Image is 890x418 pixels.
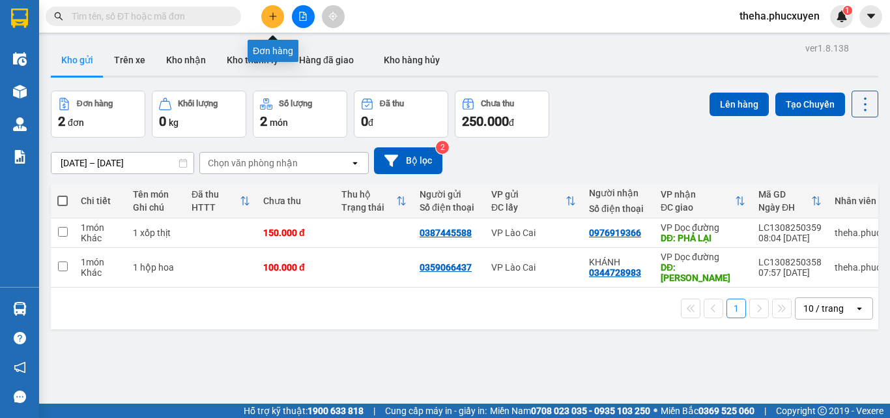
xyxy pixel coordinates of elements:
[845,6,850,15] span: 1
[81,267,120,278] div: Khác
[133,262,179,273] div: 1 hộp hoa
[764,404,766,418] span: |
[380,99,404,108] div: Đã thu
[758,233,822,243] div: 08:04 [DATE]
[298,12,308,21] span: file-add
[491,228,576,238] div: VP Lào Cai
[335,184,413,218] th: Toggle SortBy
[156,44,216,76] button: Kho nhận
[491,189,566,200] div: VP gửi
[322,5,345,28] button: aim
[308,406,364,416] strong: 1900 633 818
[6,38,131,84] span: Gửi hàng [GEOGRAPHIC_DATA]: Hotline:
[373,404,375,418] span: |
[654,184,752,218] th: Toggle SortBy
[27,61,130,84] strong: 0888 827 827 - 0848 827 827
[350,158,360,168] svg: open
[589,228,641,238] div: 0976919366
[758,202,811,213] div: Ngày ĐH
[758,189,811,200] div: Mã GD
[420,228,472,238] div: 0387445588
[589,188,648,198] div: Người nhận
[374,147,442,174] button: Bộ lọc
[485,184,582,218] th: Toggle SortBy
[836,10,848,22] img: icon-new-feature
[14,332,26,344] span: question-circle
[104,44,156,76] button: Trên xe
[81,233,120,243] div: Khác
[661,404,754,418] span: Miền Bắc
[51,153,194,173] input: Select a date range.
[698,406,754,416] strong: 0369 525 060
[341,202,396,213] div: Trạng thái
[244,404,364,418] span: Hỗ trợ kỹ thuật:
[77,99,113,108] div: Đơn hàng
[253,91,347,138] button: Số lượng2món
[805,41,849,55] div: ver 1.8.138
[13,85,27,98] img: warehouse-icon
[12,87,125,122] span: Gửi hàng Hạ Long: Hotline:
[420,262,472,273] div: 0359066437
[13,117,27,131] img: warehouse-icon
[133,228,179,238] div: 1 xốp thịt
[292,5,315,28] button: file-add
[260,113,267,129] span: 2
[729,8,830,24] span: theha.phucxuyen
[81,196,120,206] div: Chi tiết
[248,40,298,62] div: Đơn hàng
[185,184,257,218] th: Toggle SortBy
[752,184,828,218] th: Toggle SortBy
[509,117,514,128] span: đ
[54,12,63,21] span: search
[758,222,822,233] div: LC1308250359
[133,202,179,213] div: Ghi chú
[72,9,225,23] input: Tìm tên, số ĐT hoặc mã đơn
[81,257,120,267] div: 1 món
[268,12,278,21] span: plus
[531,406,650,416] strong: 0708 023 035 - 0935 103 250
[490,404,650,418] span: Miền Nam
[653,408,657,413] span: ⚪️
[58,113,65,129] span: 2
[661,262,745,283] div: DĐ: HẠ LONG
[152,91,246,138] button: Khối lượng0kg
[14,391,26,403] span: message
[279,99,312,108] div: Số lượng
[661,233,745,243] div: DĐ: PHẢ LẠI
[481,99,514,108] div: Chưa thu
[328,12,337,21] span: aim
[51,44,104,76] button: Kho gửi
[843,6,852,15] sup: 1
[354,91,448,138] button: Đã thu0đ
[13,52,27,66] img: warehouse-icon
[758,267,822,278] div: 07:57 [DATE]
[68,117,84,128] span: đơn
[289,44,364,76] button: Hàng đã giao
[81,222,120,233] div: 1 món
[178,99,218,108] div: Khối lượng
[11,8,28,28] img: logo-vxr
[263,262,328,273] div: 100.000 đ
[661,252,745,262] div: VP Dọc đường
[436,141,449,154] sup: 2
[385,404,487,418] span: Cung cấp máy in - giấy in:
[133,189,179,200] div: Tên món
[384,55,440,65] span: Kho hàng hủy
[589,267,641,278] div: 0344728983
[159,113,166,129] span: 0
[589,257,648,267] div: KHÁNH
[263,196,328,206] div: Chưa thu
[208,157,298,170] div: Chọn văn phòng nhận
[14,361,26,374] span: notification
[51,91,145,138] button: Đơn hàng2đơn
[216,44,289,76] button: Kho thanh lý
[361,113,368,129] span: 0
[420,189,478,200] div: Người gửi
[661,189,735,200] div: VP nhận
[270,117,288,128] span: món
[462,113,509,129] span: 250.000
[192,202,240,213] div: HTTT
[818,406,827,415] span: copyright
[726,299,746,318] button: 1
[661,222,745,233] div: VP Dọc đường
